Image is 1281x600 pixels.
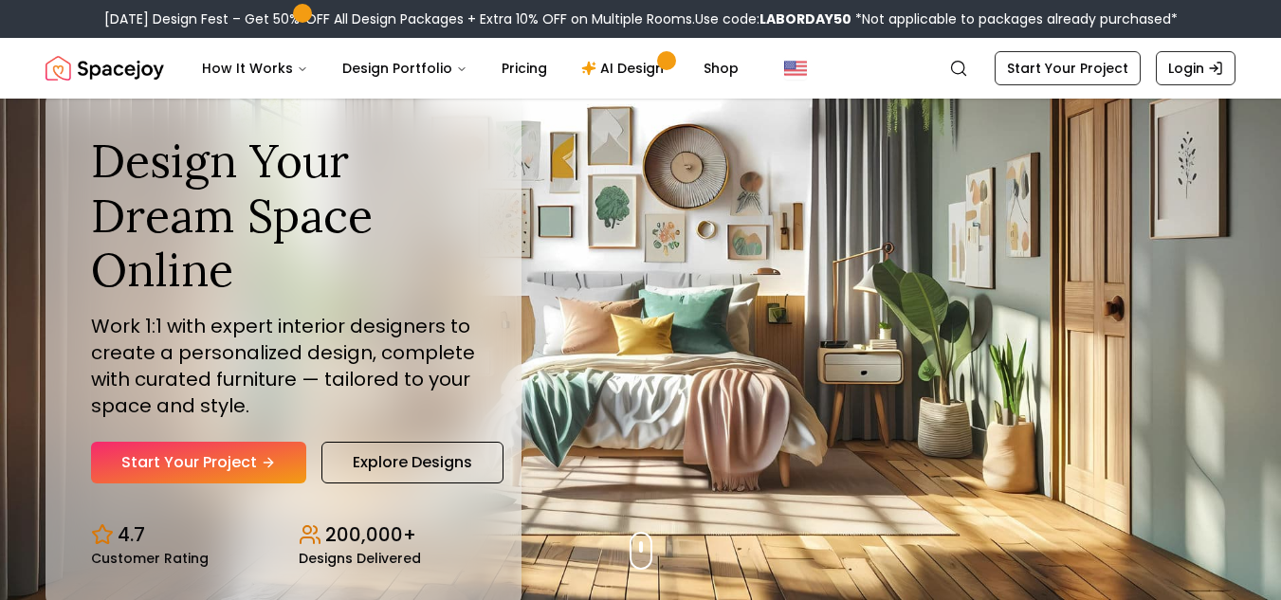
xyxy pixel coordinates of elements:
a: Spacejoy [46,49,164,87]
small: Designs Delivered [299,552,421,565]
nav: Main [187,49,754,87]
span: *Not applicable to packages already purchased* [851,9,1178,28]
nav: Global [46,38,1235,99]
a: AI Design [566,49,685,87]
button: Design Portfolio [327,49,483,87]
a: Pricing [486,49,562,87]
img: Spacejoy Logo [46,49,164,87]
p: Work 1:1 with expert interior designers to create a personalized design, complete with curated fu... [91,313,476,419]
button: How It Works [187,49,323,87]
a: Start Your Project [91,442,306,483]
div: Design stats [91,506,476,565]
h1: Design Your Dream Space Online [91,134,476,298]
span: Use code: [695,9,851,28]
img: United States [784,57,807,80]
small: Customer Rating [91,552,209,565]
a: Shop [688,49,754,87]
div: [DATE] Design Fest – Get 50% OFF All Design Packages + Extra 10% OFF on Multiple Rooms. [104,9,1178,28]
p: 4.7 [118,521,145,548]
a: Explore Designs [321,442,503,483]
b: LABORDAY50 [759,9,851,28]
p: 200,000+ [325,521,416,548]
a: Start Your Project [995,51,1141,85]
a: Login [1156,51,1235,85]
